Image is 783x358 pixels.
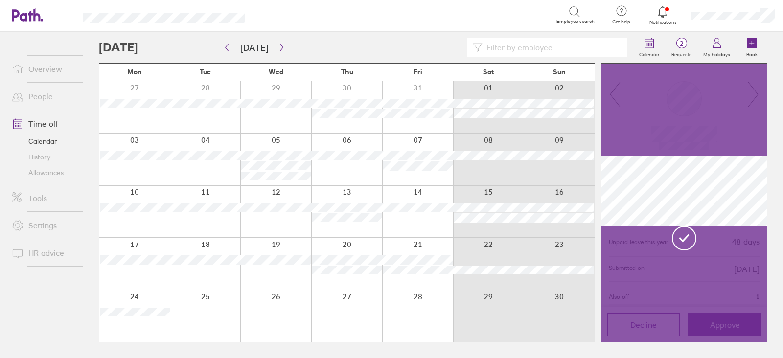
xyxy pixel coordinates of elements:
[4,188,83,208] a: Tools
[666,49,697,58] label: Requests
[4,216,83,235] a: Settings
[633,32,666,63] a: Calendar
[647,20,679,25] span: Notifications
[233,40,276,56] button: [DATE]
[4,134,83,149] a: Calendar
[483,38,622,57] input: Filter by employee
[4,59,83,79] a: Overview
[127,68,142,76] span: Mon
[697,49,736,58] label: My holidays
[740,49,763,58] label: Book
[483,68,494,76] span: Sat
[556,19,595,24] span: Employee search
[269,68,283,76] span: Wed
[736,32,767,63] a: Book
[605,19,637,25] span: Get help
[4,114,83,134] a: Time off
[4,243,83,263] a: HR advice
[697,32,736,63] a: My holidays
[4,149,83,165] a: History
[200,68,211,76] span: Tue
[271,10,296,19] div: Search
[666,32,697,63] a: 2Requests
[4,87,83,106] a: People
[341,68,353,76] span: Thu
[414,68,422,76] span: Fri
[553,68,566,76] span: Sun
[666,40,697,47] span: 2
[4,165,83,180] a: Allowances
[647,5,679,25] a: Notifications
[633,49,666,58] label: Calendar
